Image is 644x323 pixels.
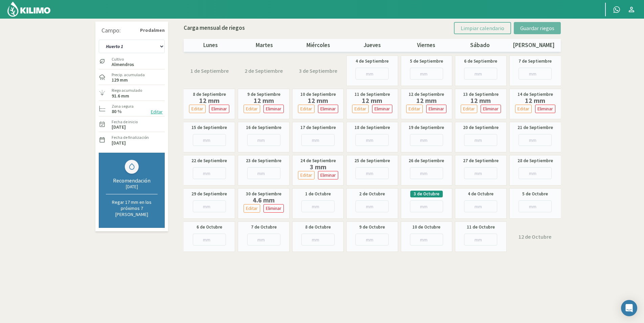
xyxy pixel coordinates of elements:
[352,105,369,113] button: Editar
[399,41,453,50] p: viernes
[191,124,227,131] label: 15 de Septiembre
[211,105,227,113] p: Eliminar
[355,200,389,212] input: mm
[359,224,385,231] label: 9 de Octubre
[464,200,497,212] input: mm
[305,191,331,197] label: 1 de Octubre
[112,56,134,62] label: Cultivo
[507,41,561,50] p: [PERSON_NAME]
[140,27,165,34] strong: Prodalmen
[412,224,440,231] label: 10 de Octubre
[112,72,145,78] label: Precip. acumulada
[246,105,258,113] p: Editar
[514,22,561,34] button: Guardar riegos
[535,105,555,113] button: Eliminar
[251,224,277,231] label: 7 de Octubre
[112,141,126,145] label: [DATE]
[409,157,444,164] label: 26 de Septiembre
[197,224,222,231] label: 6 de Octubre
[112,78,128,82] label: 129 mm
[426,105,446,113] button: Eliminar
[187,98,231,103] label: 12 mm
[537,105,553,113] p: Eliminar
[191,157,227,164] label: 22 de Septiembre
[517,157,553,164] label: 28 de Septiembre
[354,105,366,113] p: Editar
[374,105,390,113] p: Eliminar
[409,124,444,131] label: 19 de Septiembre
[263,105,284,113] button: Eliminar
[522,191,548,197] label: 5 de Octubre
[519,200,552,212] input: mm
[517,91,553,98] label: 14 de Septiembre
[345,41,399,50] p: jueves
[247,134,280,146] input: mm
[298,171,315,179] button: Editar
[106,177,158,184] div: Recomendación
[463,91,499,98] label: 13 de Septiembre
[298,105,315,113] button: Editar
[461,105,477,113] button: Editar
[453,41,507,50] p: sábado
[354,157,390,164] label: 25 de Septiembre
[355,68,389,80] input: mm
[454,22,511,34] button: Limpiar calendario
[301,200,335,212] input: mm
[414,191,439,197] label: 3 de Octubre
[515,105,532,113] button: Editar
[246,204,258,212] p: Editar
[112,134,149,141] label: Fecha de finalización
[209,105,229,113] button: Eliminar
[406,105,423,113] button: Editar
[244,105,260,113] button: Editar
[463,124,499,131] label: 20 de Septiembre
[355,234,389,245] input: mm
[355,167,389,179] input: mm
[149,108,165,116] button: Editar
[409,105,420,113] p: Editar
[513,98,557,103] label: 12 mm
[193,200,226,212] input: mm
[519,167,552,179] input: mm
[519,58,552,65] label: 7 de Septiembre
[481,105,501,113] button: Eliminar
[464,68,497,80] input: mm
[193,91,226,98] label: 8 de Septiembre
[350,98,394,103] label: 12 mm
[463,157,499,164] label: 27 de Septiembre
[247,167,280,179] input: mm
[247,234,280,245] input: mm
[409,91,444,98] label: 12 de Septiembre
[7,1,51,17] img: Kilimo
[193,167,226,179] input: mm
[463,105,475,113] p: Editar
[464,234,497,245] input: mm
[305,224,331,231] label: 8 de Octubre
[517,105,529,113] p: Editar
[405,98,448,103] label: 12 mm
[410,68,443,80] input: mm
[242,98,285,103] label: 12 mm
[292,41,345,50] p: miércoles
[245,67,283,75] label: 2 de Septiembre
[106,199,158,217] p: Regar 17 mm en los próximos 7 [PERSON_NAME]
[301,134,335,146] input: mm
[464,58,497,65] label: 6 de Septiembre
[410,134,443,146] input: mm
[483,105,499,113] p: Eliminar
[410,167,443,179] input: mm
[320,105,336,113] p: Eliminar
[464,167,497,179] input: mm
[112,87,142,93] label: Riego acumulado
[372,105,392,113] button: Eliminar
[296,164,340,170] label: 3 mm
[320,171,336,179] p: Eliminar
[112,119,138,125] label: Fecha de inicio
[296,98,340,103] label: 12 mm
[621,300,637,316] div: Open Intercom Messenger
[244,204,260,213] button: Editar
[429,105,444,113] p: Eliminar
[459,98,503,103] label: 12 mm
[106,184,158,190] div: [DATE]
[464,134,497,146] input: mm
